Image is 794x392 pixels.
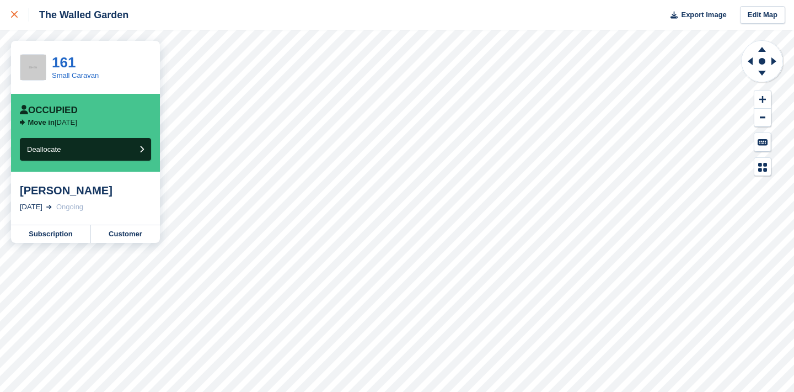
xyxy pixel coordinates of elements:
[754,133,771,151] button: Keyboard Shortcuts
[754,109,771,127] button: Zoom Out
[46,205,52,209] img: arrow-right-light-icn-cde0832a797a2874e46488d9cf13f60e5c3a73dbe684e267c42b8395dfbc2abf.svg
[28,118,77,127] p: [DATE]
[28,118,55,126] span: Move in
[91,225,160,243] a: Customer
[20,55,46,80] img: 256x256-placeholder-a091544baa16b46aadf0b611073c37e8ed6a367829ab441c3b0103e7cf8a5b1b.png
[20,105,78,116] div: Occupied
[20,138,151,161] button: Deallocate
[754,158,771,176] button: Map Legend
[56,202,83,213] div: Ongoing
[754,91,771,109] button: Zoom In
[52,71,99,80] a: Small Caravan
[681,9,726,20] span: Export Image
[27,145,61,153] span: Deallocate
[20,202,42,213] div: [DATE]
[664,6,727,24] button: Export Image
[20,119,25,125] img: arrow-right-icn-b7405d978ebc5dd23a37342a16e90eae327d2fa7eb118925c1a0851fb5534208.svg
[20,184,151,197] div: [PERSON_NAME]
[11,225,91,243] a: Subscription
[740,6,785,24] a: Edit Map
[52,54,76,71] a: 161
[29,8,128,22] div: The Walled Garden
